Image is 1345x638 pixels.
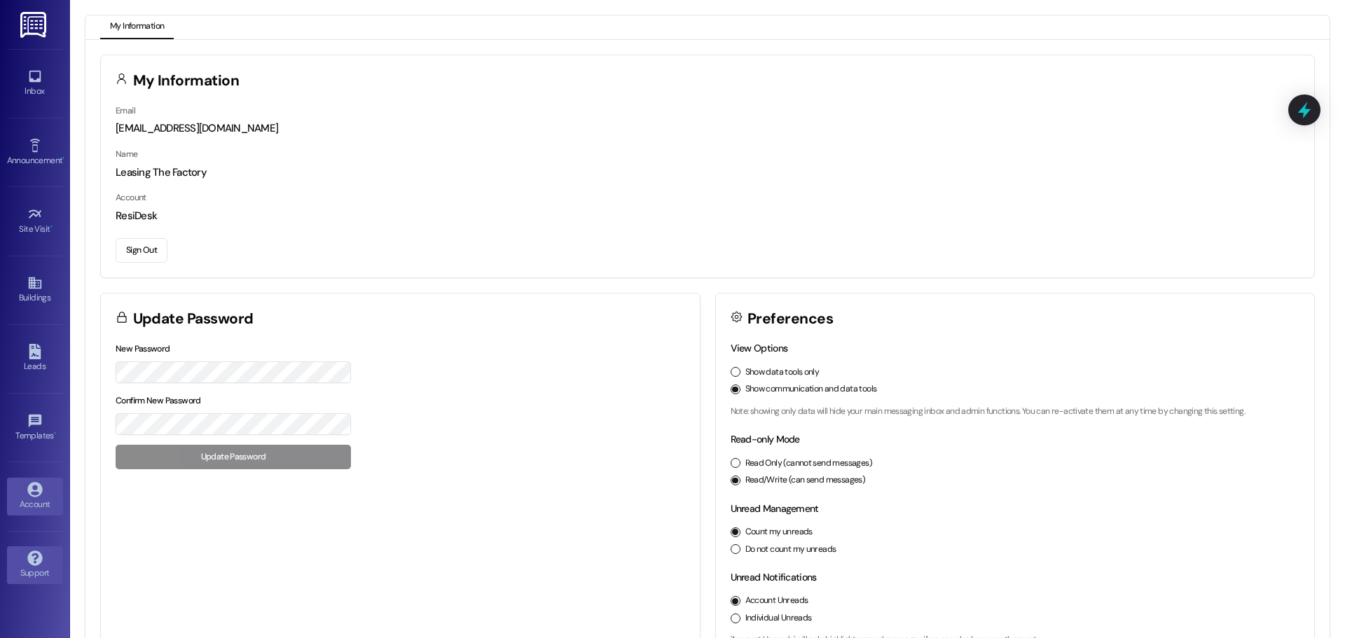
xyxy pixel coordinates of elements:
label: Individual Unreads [745,612,812,625]
a: Buildings [7,271,63,309]
label: Unread Management [731,502,819,515]
label: Account [116,192,146,203]
button: Sign Out [116,238,167,263]
h3: Preferences [747,312,833,326]
a: Site Visit • [7,202,63,240]
label: Confirm New Password [116,395,201,406]
a: Inbox [7,64,63,102]
label: Count my unreads [745,526,813,539]
a: Support [7,546,63,584]
img: ResiDesk Logo [20,12,49,38]
a: Leads [7,340,63,377]
label: Show data tools only [745,366,820,379]
h3: My Information [133,74,240,88]
label: Do not count my unreads [745,543,836,556]
div: ResiDesk [116,209,1299,223]
label: Read/Write (can send messages) [745,474,866,487]
label: Read-only Mode [731,433,800,445]
label: Read Only (cannot send messages) [745,457,872,470]
label: Name [116,148,138,160]
a: Templates • [7,409,63,447]
label: View Options [731,342,788,354]
div: [EMAIL_ADDRESS][DOMAIN_NAME] [116,121,1299,136]
label: Email [116,105,135,116]
div: Leasing The Factory [116,165,1299,180]
span: • [54,429,56,438]
p: Note: showing only data will hide your main messaging inbox and admin functions. You can re-activ... [731,405,1300,418]
label: Show communication and data tools [745,383,877,396]
label: Account Unreads [745,595,808,607]
span: • [50,222,53,232]
span: • [62,153,64,163]
button: My Information [100,15,174,39]
label: Unread Notifications [731,571,817,583]
a: Account [7,478,63,515]
h3: Update Password [133,312,254,326]
label: New Password [116,343,170,354]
